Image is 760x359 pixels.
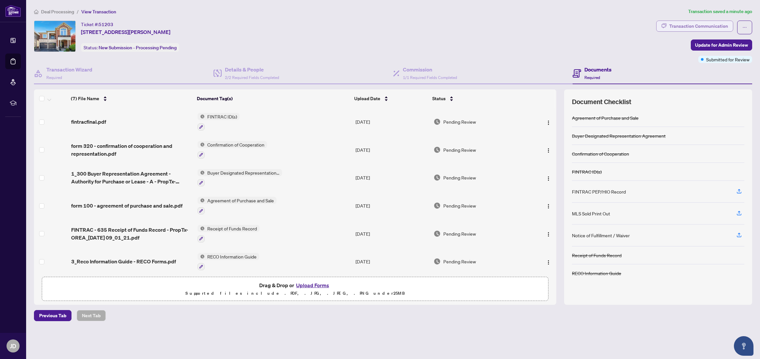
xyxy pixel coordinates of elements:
[77,310,106,321] button: Next Tab
[543,117,554,127] button: Logo
[353,164,431,192] td: [DATE]
[77,8,79,15] li: /
[71,142,192,158] span: form 320 - confirmation of cooperation and representation.pdf
[99,45,177,51] span: New Submission - Processing Pending
[669,21,728,31] div: Transaction Communication
[10,341,16,351] span: JD
[543,256,554,267] button: Logo
[198,141,205,148] img: Status Icon
[205,197,277,204] span: Agreement of Purchase and Sale
[34,310,71,321] button: Previous Tab
[353,192,431,220] td: [DATE]
[46,289,544,297] p: Supported files include .PDF, .JPG, .JPEG, .PNG under 25 MB
[46,75,62,80] span: Required
[572,132,666,139] div: Buyer Designated Representation Agreement
[205,225,260,232] span: Receipt of Funds Record
[432,95,446,102] span: Status
[259,281,331,289] span: Drag & Drop or
[403,66,457,73] h4: Commission
[543,145,554,155] button: Logo
[584,75,600,80] span: Required
[706,56,750,63] span: Submitted for Review
[691,39,752,51] button: Update for Admin Review
[205,253,259,260] span: RECO Information Guide
[572,210,610,217] div: MLS Sold Print Out
[572,188,626,195] div: FINTRAC PEP/HIO Record
[198,225,260,242] button: Status IconReceipt of Funds Record
[205,113,240,120] span: FINTRAC ID(s)
[198,169,205,176] img: Status Icon
[353,136,431,164] td: [DATE]
[656,21,733,32] button: Transaction Communication
[354,95,380,102] span: Upload Date
[198,225,205,232] img: Status Icon
[225,75,279,80] span: 2/2 Required Fields Completed
[443,202,476,209] span: Pending Review
[543,228,554,239] button: Logo
[543,200,554,211] button: Logo
[543,172,554,183] button: Logo
[443,146,476,153] span: Pending Review
[430,89,527,108] th: Status
[434,202,441,209] img: Document Status
[353,248,431,276] td: [DATE]
[572,270,621,277] div: RECO Information Guide
[39,310,66,321] span: Previous Tab
[198,253,205,260] img: Status Icon
[81,28,170,36] span: [STREET_ADDRESS][PERSON_NAME]
[443,230,476,237] span: Pending Review
[443,258,476,265] span: Pending Review
[353,108,431,136] td: [DATE]
[572,232,630,239] div: Notice of Fulfillment / Waiver
[352,89,430,108] th: Upload Date
[546,204,551,209] img: Logo
[46,66,92,73] h4: Transaction Wizard
[198,113,205,120] img: Status Icon
[695,40,748,50] span: Update for Admin Review
[546,120,551,125] img: Logo
[71,170,192,185] span: 1_300 Buyer Representation Agreement - Authority for Purchase or Lease - A - PropTx-[PERSON_NAME]...
[353,220,431,248] td: [DATE]
[41,9,74,15] span: Deal Processing
[546,176,551,181] img: Logo
[81,9,116,15] span: View Transaction
[225,66,279,73] h4: Details & People
[546,260,551,265] img: Logo
[443,174,476,181] span: Pending Review
[572,150,629,157] div: Confirmation of Cooperation
[434,258,441,265] img: Document Status
[434,118,441,125] img: Document Status
[742,25,747,30] span: ellipsis
[42,277,548,301] span: Drag & Drop orUpload FormsSupported files include .PDF, .JPG, .JPEG, .PNG under25MB
[34,9,39,14] span: home
[584,66,611,73] h4: Documents
[434,230,441,237] img: Document Status
[68,89,194,108] th: (7) File Name
[71,202,182,210] span: form 100 - agreement of purchase and sale.pdf
[734,336,753,356] button: Open asap
[572,252,622,259] div: Receipt of Funds Record
[198,113,240,131] button: Status IconFINTRAC ID(s)
[99,22,113,27] span: 51203
[443,118,476,125] span: Pending Review
[71,226,192,242] span: FINTRAC - 635 Receipt of Funds Record - PropTx-OREA_[DATE] 09_01_21.pdf
[198,197,205,204] img: Status Icon
[71,118,106,126] span: fintracfinal.pdf
[198,169,282,187] button: Status IconBuyer Designated Representation Agreement
[81,21,113,28] div: Ticket #:
[205,169,282,176] span: Buyer Designated Representation Agreement
[71,95,99,102] span: (7) File Name
[572,114,639,121] div: Agreement of Purchase and Sale
[572,168,602,175] div: FINTRAC ID(s)
[434,146,441,153] img: Document Status
[71,258,176,265] span: 3_Reco Information Guide - RECO Forms.pdf
[403,75,457,80] span: 1/1 Required Fields Completed
[198,141,267,159] button: Status IconConfirmation of Cooperation
[688,8,752,15] article: Transaction saved a minute ago
[546,148,551,153] img: Logo
[294,281,331,289] button: Upload Forms
[572,97,631,106] span: Document Checklist
[198,197,277,214] button: Status IconAgreement of Purchase and Sale
[546,232,551,237] img: Logo
[205,141,267,148] span: Confirmation of Cooperation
